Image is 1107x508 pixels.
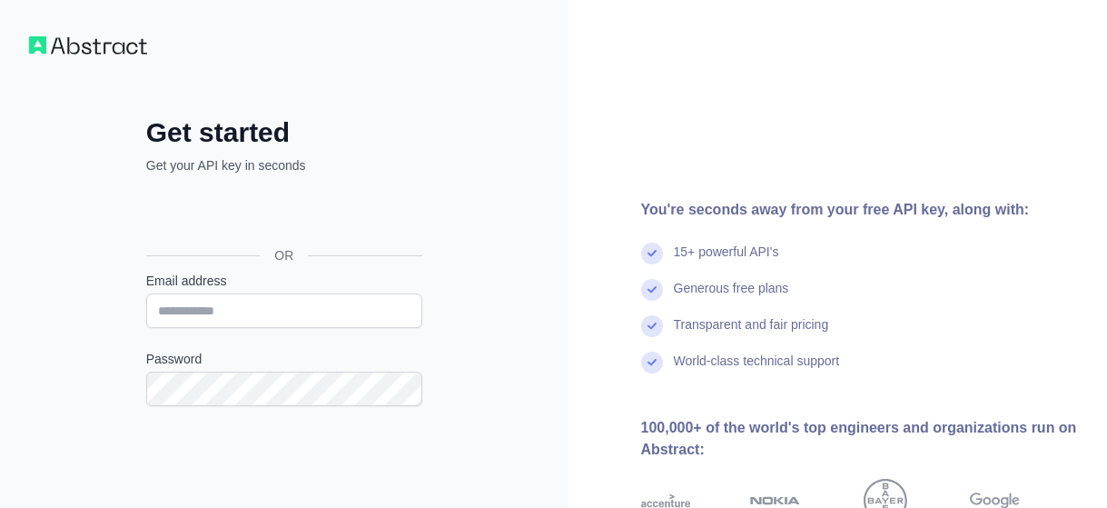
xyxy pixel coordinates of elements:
[641,279,663,301] img: check mark
[260,246,308,264] span: OR
[146,428,422,499] iframe: reCAPTCHA
[641,199,1079,221] div: You're seconds away from your free API key, along with:
[29,36,147,55] img: Workflow
[641,243,663,264] img: check mark
[641,417,1079,461] div: 100,000+ of the world's top engineers and organizations run on Abstract:
[146,156,422,174] p: Get your API key in seconds
[146,350,422,368] label: Password
[674,243,779,279] div: 15+ powerful API's
[137,194,428,234] iframe: Nút Đăng nhập bằng Google
[674,279,789,315] div: Generous free plans
[641,315,663,337] img: check mark
[146,272,422,290] label: Email address
[674,315,829,352] div: Transparent and fair pricing
[674,352,840,388] div: World-class technical support
[146,116,422,149] h2: Get started
[641,352,663,374] img: check mark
